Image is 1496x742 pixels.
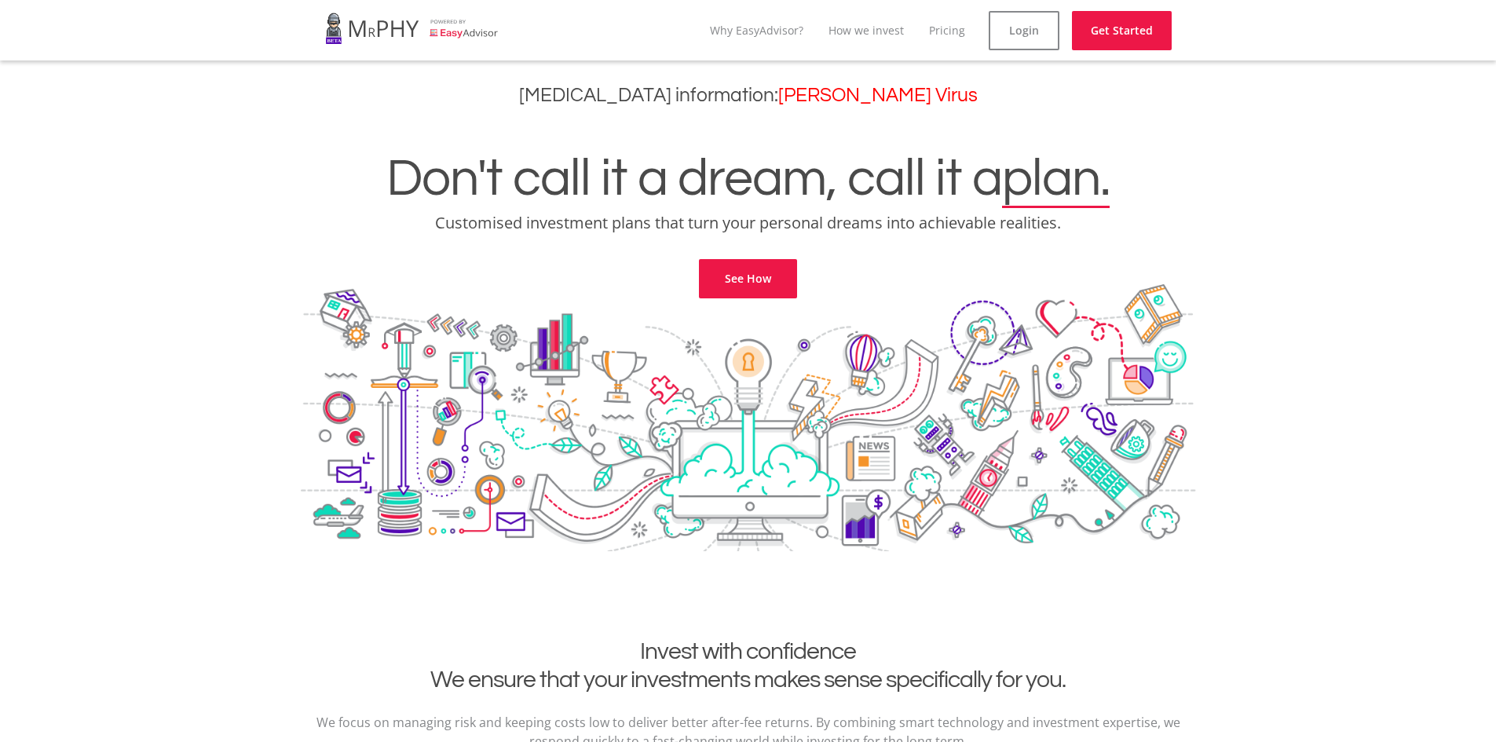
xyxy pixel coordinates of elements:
h3: [MEDICAL_DATA] information: [12,84,1484,107]
h2: Invest with confidence We ensure that your investments makes sense specifically for you. [313,638,1184,694]
h1: Don't call it a dream, call it a [12,152,1484,206]
a: See How [699,259,797,298]
a: Get Started [1072,11,1172,50]
p: Customised investment plans that turn your personal dreams into achievable realities. [12,212,1484,234]
a: Login [989,11,1059,50]
a: How we invest [828,23,904,38]
a: [PERSON_NAME] Virus [778,86,978,105]
span: plan. [1002,152,1110,206]
a: Why EasyAdvisor? [710,23,803,38]
a: Pricing [929,23,965,38]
